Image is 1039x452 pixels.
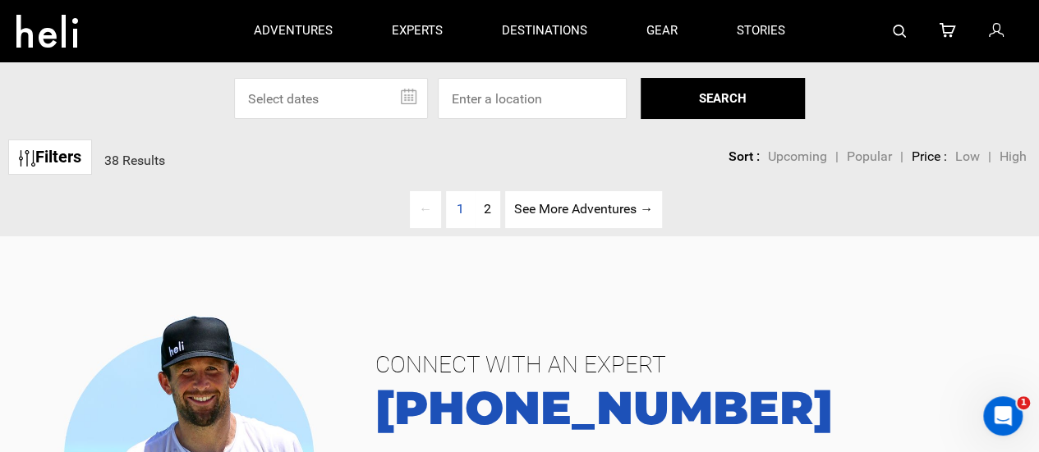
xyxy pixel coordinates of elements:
[8,139,92,175] a: Filters
[254,22,333,39] p: adventures
[363,385,1014,431] a: [PHONE_NUMBER]
[847,148,892,164] span: Popular
[502,22,587,39] p: destinations
[1000,148,1027,164] span: High
[641,78,805,119] button: SEARCH
[1017,396,1030,409] span: 1
[983,396,1023,436] iframe: Intercom live chat
[988,148,991,167] li: |
[234,78,428,119] input: Select dates
[104,153,165,168] span: 38 Results
[377,191,662,228] ul: Pagination
[484,201,491,217] span: 2
[363,345,1014,385] span: CONNECT WITH AN EXPERT
[768,148,827,164] span: Upcoming
[438,78,627,119] input: Enter a location
[19,150,35,167] img: btn-icon.svg
[448,191,473,228] span: 1
[900,148,903,167] li: |
[835,148,839,167] li: |
[893,25,906,38] img: search-bar-icon.svg
[955,148,980,164] span: Low
[410,191,441,228] span: ←
[505,191,662,228] a: See More Adventures → page
[392,22,443,39] p: experts
[729,148,760,167] li: Sort :
[912,148,947,167] li: Price :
